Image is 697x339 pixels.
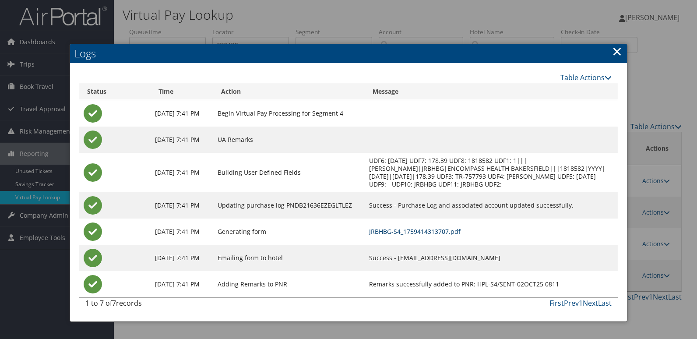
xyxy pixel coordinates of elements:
[213,153,365,192] td: Building User Defined Fields
[213,127,365,153] td: UA Remarks
[213,219,365,245] td: Generating form
[365,192,618,219] td: Success - Purchase Log and associated account updated successfully.
[151,83,213,100] th: Time: activate to sort column ascending
[365,245,618,271] td: Success - [EMAIL_ADDRESS][DOMAIN_NAME]
[151,100,213,127] td: [DATE] 7:41 PM
[369,227,461,236] a: JRBHBG-S4_1759414313707.pdf
[583,298,598,308] a: Next
[151,192,213,219] td: [DATE] 7:41 PM
[151,219,213,245] td: [DATE] 7:41 PM
[213,192,365,219] td: Updating purchase log PNDB21636EZEGLTLEZ
[612,42,622,60] a: Close
[560,73,612,82] a: Table Actions
[151,245,213,271] td: [DATE] 7:41 PM
[579,298,583,308] a: 1
[365,271,618,297] td: Remarks successfully added to PNR: HPL-S4/SENT-02OCT25 0811
[70,44,627,63] h2: Logs
[598,298,612,308] a: Last
[151,271,213,297] td: [DATE] 7:41 PM
[213,271,365,297] td: Adding Remarks to PNR
[85,298,207,313] div: 1 to 7 of records
[365,153,618,192] td: UDF6: [DATE] UDF7: 178.39 UDF8: 1818582 UDF1: 1|||[PERSON_NAME]|JRBHBG|ENCOMPASS HEALTH BAKERSFIE...
[151,153,213,192] td: [DATE] 7:41 PM
[564,298,579,308] a: Prev
[213,100,365,127] td: Begin Virtual Pay Processing for Segment 4
[213,83,365,100] th: Action: activate to sort column ascending
[365,83,618,100] th: Message: activate to sort column ascending
[79,83,151,100] th: Status: activate to sort column ascending
[112,298,116,308] span: 7
[213,245,365,271] td: Emailing form to hotel
[549,298,564,308] a: First
[151,127,213,153] td: [DATE] 7:41 PM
